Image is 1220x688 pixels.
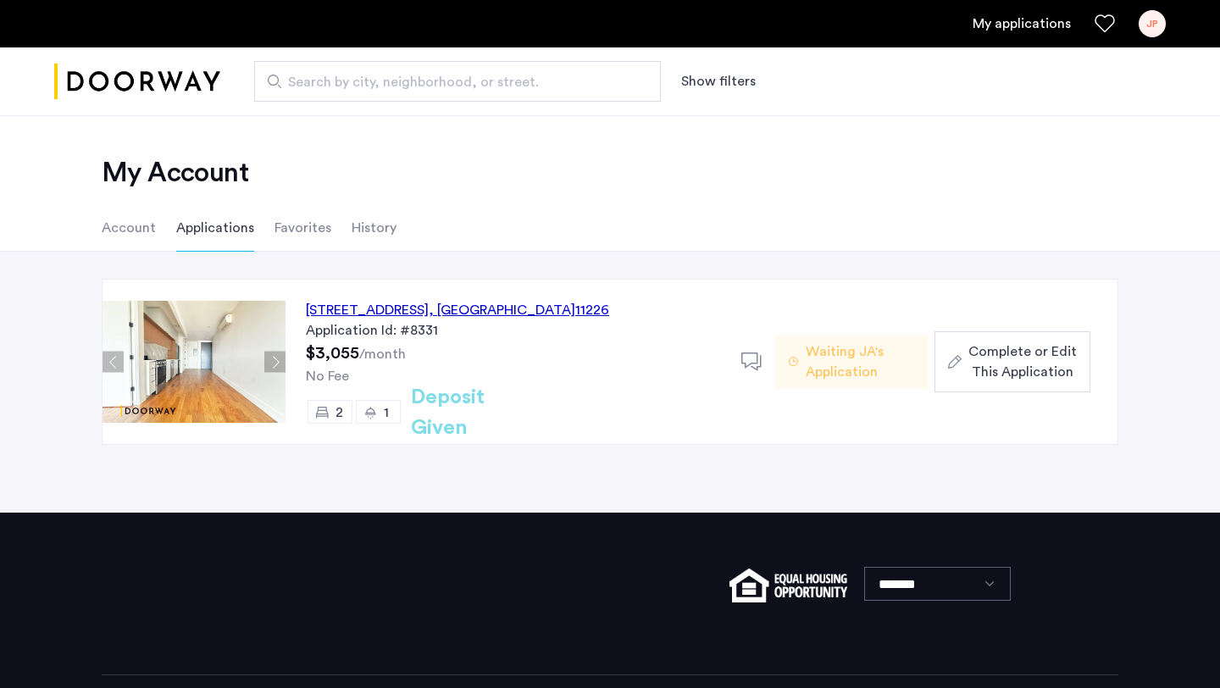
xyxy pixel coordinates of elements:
div: Application Id: #8331 [306,320,721,341]
li: Applications [176,204,254,252]
div: [STREET_ADDRESS] 11226 [306,300,609,320]
li: Favorites [274,204,331,252]
span: Waiting JA's Application [806,341,914,382]
span: Complete or Edit This Application [968,341,1077,382]
li: History [352,204,396,252]
div: JP [1139,10,1166,37]
input: Apartment Search [254,61,661,102]
a: Favorites [1095,14,1115,34]
button: Next apartment [264,352,286,373]
span: 1 [384,406,389,419]
button: Show or hide filters [681,71,756,92]
button: button [934,331,1090,392]
img: equal-housing.png [729,569,847,602]
img: logo [54,50,220,114]
a: My application [973,14,1071,34]
span: Search by city, neighborhood, or street. [288,72,613,92]
span: $3,055 [306,345,359,362]
span: 2 [335,406,343,419]
h2: My Account [102,156,1118,190]
span: No Fee [306,369,349,383]
a: Cazamio logo [54,50,220,114]
select: Language select [864,567,1011,601]
span: , [GEOGRAPHIC_DATA] [429,303,575,317]
h2: Deposit Given [411,382,546,443]
sub: /month [359,347,406,361]
li: Account [102,204,156,252]
img: Apartment photo [103,301,286,423]
button: Previous apartment [103,352,124,373]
